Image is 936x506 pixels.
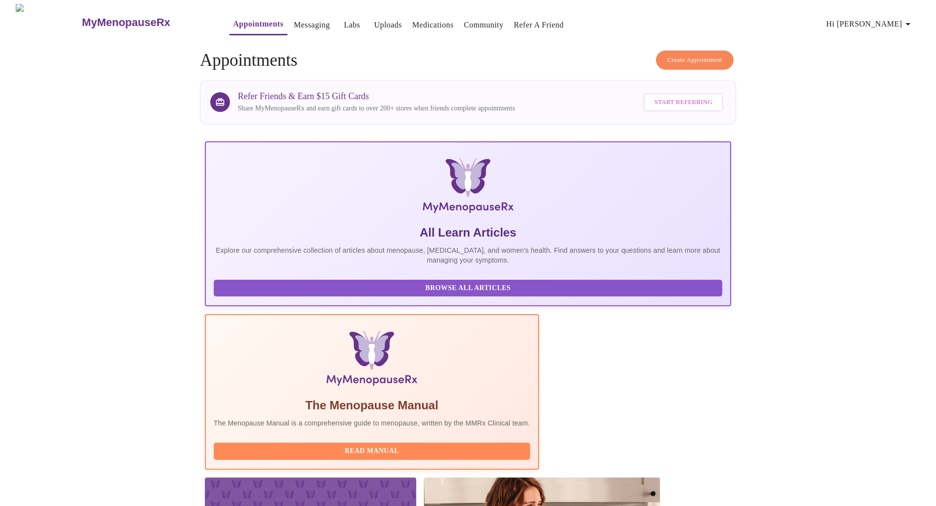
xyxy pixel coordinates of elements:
button: Uploads [370,15,406,35]
h3: Refer Friends & Earn $15 Gift Cards [238,91,515,102]
button: Messaging [290,15,334,35]
button: Start Referring [644,93,723,111]
h5: The Menopause Manual [214,398,530,413]
a: Messaging [294,18,330,32]
img: MyMenopauseRx Logo [293,158,643,217]
a: MyMenopauseRx [81,5,209,40]
span: Browse All Articles [224,282,712,294]
h3: MyMenopauseRx [82,16,170,29]
button: Community [460,15,508,35]
p: The Menopause Manual is a comprehensive guide to menopause, written by the MMRx Clinical team. [214,418,530,428]
a: Refer a Friend [514,18,564,32]
p: Explore our comprehensive collection of articles about menopause, [MEDICAL_DATA], and women's hea... [214,245,722,265]
p: Share MyMenopauseRx and earn gift cards to over 200+ stores when friends complete appointments [238,104,515,113]
span: Read Manual [224,445,520,457]
button: Read Manual [214,443,530,460]
button: Browse All Articles [214,280,722,297]
a: Start Referring [641,88,726,116]
h5: All Learn Articles [214,225,722,240]
img: Menopause Manual [264,331,480,390]
button: Create Appointment [656,51,734,70]
h4: Appointments [200,51,736,70]
button: Appointments [229,14,287,35]
span: Hi [PERSON_NAME] [826,17,914,31]
a: Read Manual [214,446,533,454]
a: Community [464,18,504,32]
img: MyMenopauseRx Logo [16,4,81,41]
a: Uploads [374,18,402,32]
button: Medications [408,15,457,35]
span: Create Appointment [667,54,722,66]
a: Appointments [233,17,284,31]
button: Refer a Friend [510,15,568,35]
span: Start Referring [654,97,712,108]
button: Hi [PERSON_NAME] [823,14,918,34]
a: Browse All Articles [214,283,725,292]
button: Labs [336,15,368,35]
a: Medications [412,18,454,32]
a: Labs [344,18,360,32]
